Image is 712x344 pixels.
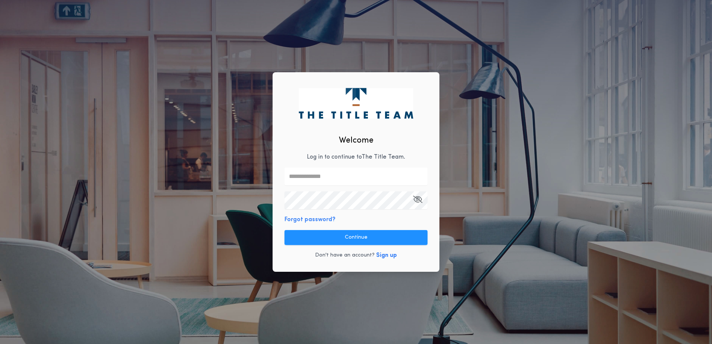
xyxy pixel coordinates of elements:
[285,230,427,245] button: Continue
[315,252,375,259] p: Don't have an account?
[285,215,336,224] button: Forgot password?
[376,251,397,260] button: Sign up
[339,134,374,147] h2: Welcome
[299,88,413,118] img: logo
[307,153,405,162] p: Log in to continue to The Title Team .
